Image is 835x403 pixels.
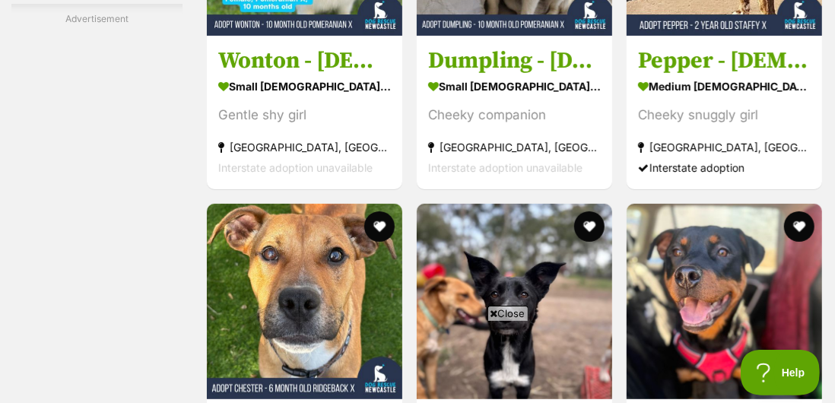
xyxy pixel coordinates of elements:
[638,105,811,125] div: Cheeky snuggly girl
[218,75,391,97] strong: small [DEMOGRAPHIC_DATA] Dog
[428,105,601,125] div: Cheeky companion
[207,204,402,399] img: Chester - 6 Month Old Ridgeback X - Rhodesian Ridgeback Dog
[638,157,811,178] div: Interstate adoption
[574,211,605,242] button: favourite
[218,105,391,125] div: Gentle shy girl
[364,211,395,242] button: favourite
[218,46,391,75] h3: Wonton - [DEMOGRAPHIC_DATA] Pomeranian X Spitz
[141,327,694,395] iframe: Advertisement
[218,161,373,174] span: Interstate adoption unavailable
[638,137,811,157] strong: [GEOGRAPHIC_DATA], [GEOGRAPHIC_DATA]
[218,137,391,157] strong: [GEOGRAPHIC_DATA], [GEOGRAPHIC_DATA]
[428,161,583,174] span: Interstate adoption unavailable
[627,204,822,399] img: Ari - Mixed breed Dog
[487,306,529,321] span: Close
[428,137,601,157] strong: [GEOGRAPHIC_DATA], [GEOGRAPHIC_DATA]
[638,46,811,75] h3: Pepper - [DEMOGRAPHIC_DATA] Staffy X
[428,46,601,75] h3: Dumpling - [DEMOGRAPHIC_DATA] Pomeranian X Spitz
[417,35,612,189] a: Dumpling - [DEMOGRAPHIC_DATA] Pomeranian X Spitz small [DEMOGRAPHIC_DATA] Dog Cheeky companion [G...
[638,75,811,97] strong: medium [DEMOGRAPHIC_DATA] Dog
[627,35,822,189] a: Pepper - [DEMOGRAPHIC_DATA] Staffy X medium [DEMOGRAPHIC_DATA] Dog Cheeky snuggly girl [GEOGRAPHI...
[784,211,814,242] button: favourite
[417,204,612,399] img: Sooti - Australian Kelpie Dog
[207,35,402,189] a: Wonton - [DEMOGRAPHIC_DATA] Pomeranian X Spitz small [DEMOGRAPHIC_DATA] Dog Gentle shy girl [GEOG...
[428,75,601,97] strong: small [DEMOGRAPHIC_DATA] Dog
[741,350,820,395] iframe: Help Scout Beacon - Open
